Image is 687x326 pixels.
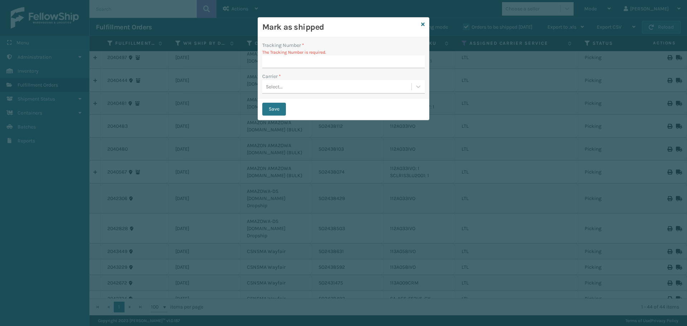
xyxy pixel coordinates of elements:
label: Carrier [262,73,281,80]
h3: Mark as shipped [262,22,418,33]
div: Select... [266,83,283,91]
button: Save [262,103,286,116]
label: Tracking Number [262,42,304,49]
p: The Tracking Number is required. [262,49,425,55]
